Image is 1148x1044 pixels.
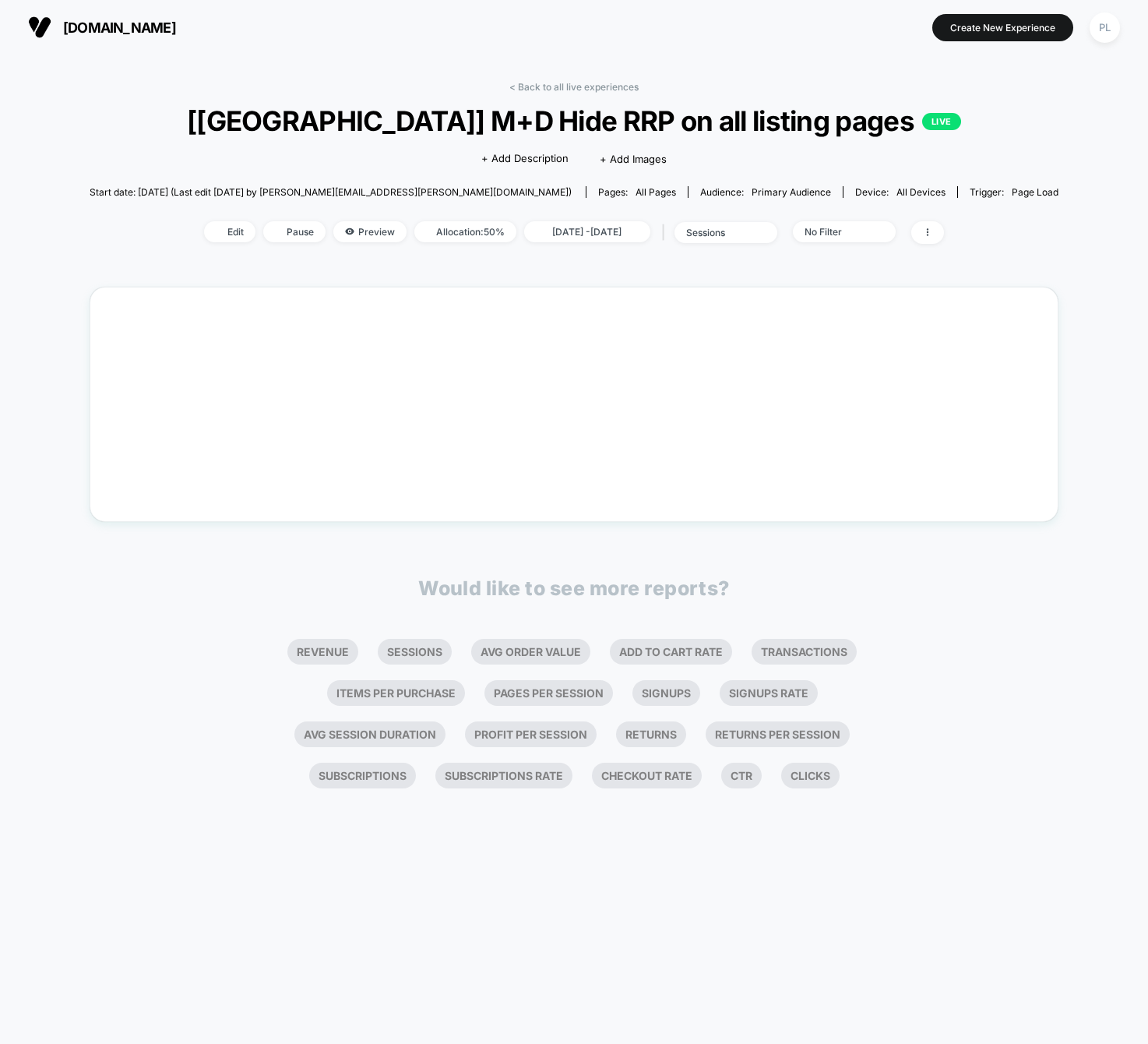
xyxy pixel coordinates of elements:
li: Returns Per Session [706,721,850,747]
div: PL [1090,12,1120,43]
li: Checkout Rate [592,763,702,788]
img: Visually logo [28,16,51,39]
li: Pages Per Session [484,680,613,706]
li: Subscriptions Rate [435,763,572,788]
span: [DATE] - [DATE] [524,221,650,242]
span: Allocation: 50% [414,221,516,242]
span: all pages [636,186,676,198]
li: Transactions [752,639,857,665]
span: Pause [263,221,326,242]
li: Returns [616,721,686,747]
div: Trigger: [970,186,1058,198]
span: | [658,221,674,244]
li: Add To Cart Rate [610,639,732,665]
span: Device: [843,186,957,198]
li: Sessions [378,639,452,665]
p: LIVE [922,113,961,130]
span: Start date: [DATE] (Last edit [DATE] by [PERSON_NAME][EMAIL_ADDRESS][PERSON_NAME][DOMAIN_NAME]) [90,186,572,198]
span: [DOMAIN_NAME] [63,19,176,36]
div: Audience: [700,186,831,198]
li: Items Per Purchase [327,680,465,706]
p: Would like to see more reports? [418,577,730,600]
span: Preview [333,221,407,242]
div: No Filter [805,226,867,238]
a: < Back to all live experiences [509,81,639,93]
div: sessions [686,227,748,238]
span: + Add Description [481,151,569,167]
span: Page Load [1012,186,1058,198]
li: Avg Order Value [471,639,590,665]
li: Ctr [721,763,762,788]
li: Revenue [287,639,358,665]
li: Profit Per Session [465,721,597,747]
button: [DOMAIN_NAME] [23,15,181,40]
li: Clicks [781,763,840,788]
span: + Add Images [600,153,667,165]
li: Avg Session Duration [294,721,445,747]
li: Signups Rate [720,680,818,706]
span: Primary Audience [752,186,831,198]
button: Create New Experience [932,14,1073,41]
span: all devices [896,186,946,198]
button: PL [1085,12,1125,44]
li: Subscriptions [309,763,416,788]
li: Signups [632,680,700,706]
span: Edit [204,221,255,242]
span: [[GEOGRAPHIC_DATA]] M+D Hide RRP on all listing pages [138,104,1009,137]
div: Pages: [598,186,676,198]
